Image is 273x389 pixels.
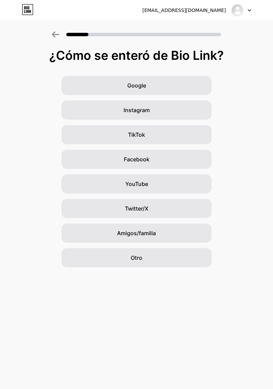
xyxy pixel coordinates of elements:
font: Twitter/X [125,205,148,212]
font: Google [127,82,146,89]
font: Instagram [124,107,150,113]
font: TikTok [128,131,145,138]
font: Facebook [124,156,149,163]
font: YouTube [125,180,148,187]
font: Amigos/familia [117,230,156,237]
img: Samantha Auxiliar [231,4,244,17]
font: Otro [131,254,142,261]
font: ¿Cómo se enteró de Bio Link? [49,48,224,63]
font: [EMAIL_ADDRESS][DOMAIN_NAME] [142,8,226,13]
